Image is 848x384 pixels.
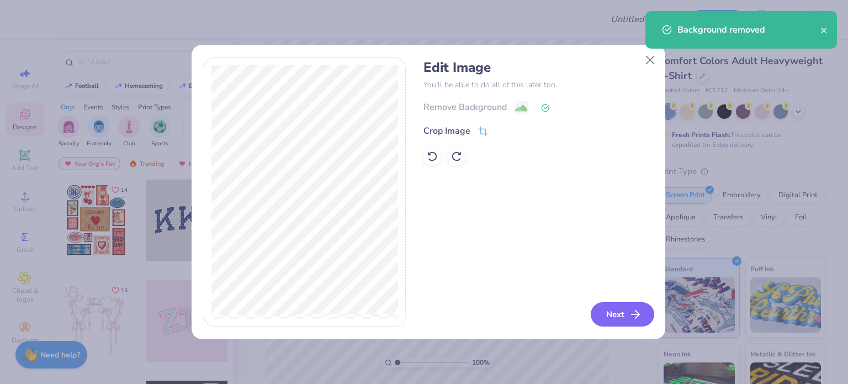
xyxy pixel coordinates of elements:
button: Next [591,302,654,327]
div: Background removed [677,23,820,36]
h4: Edit Image [423,60,653,76]
div: Crop Image [423,124,470,138]
button: close [820,23,828,36]
p: You’ll be able to do all of this later too. [423,79,653,91]
button: Close [639,50,660,71]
